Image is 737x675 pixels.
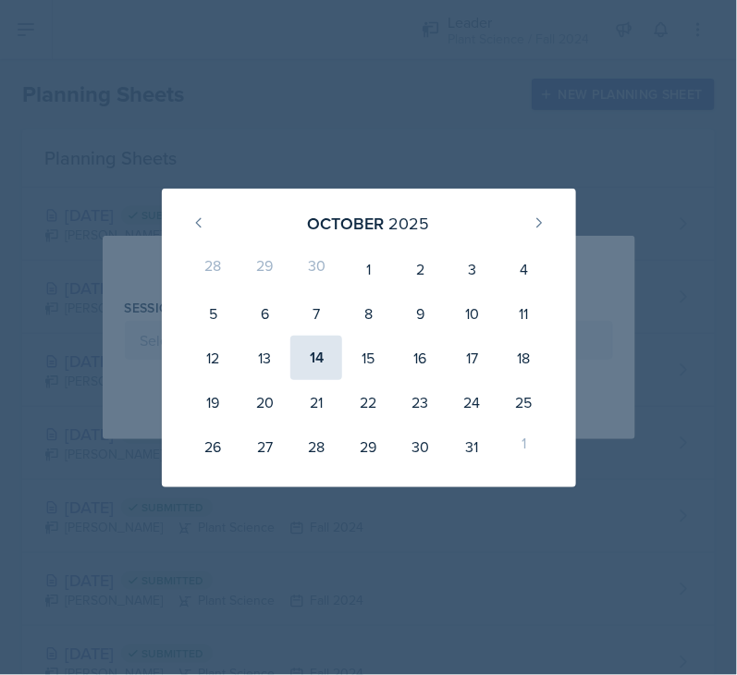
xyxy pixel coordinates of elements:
div: 8 [342,291,394,336]
div: 2025 [389,211,430,236]
div: 31 [446,424,497,469]
div: 30 [394,424,446,469]
div: 20 [239,380,290,424]
div: 28 [290,424,342,469]
div: 14 [290,336,342,380]
div: 7 [290,291,342,336]
div: 17 [446,336,497,380]
div: 29 [342,424,394,469]
div: 19 [188,380,240,424]
div: 13 [239,336,290,380]
div: 28 [188,247,240,291]
div: 6 [239,291,290,336]
div: 23 [394,380,446,424]
div: 2 [394,247,446,291]
div: 9 [394,291,446,336]
div: 1 [497,424,549,469]
div: 16 [394,336,446,380]
div: 10 [446,291,497,336]
div: 25 [497,380,549,424]
div: 3 [446,247,497,291]
div: 30 [290,247,342,291]
div: 15 [342,336,394,380]
div: 5 [188,291,240,336]
div: 27 [239,424,290,469]
div: 4 [497,247,549,291]
div: 12 [188,336,240,380]
div: October [308,211,385,236]
div: 18 [497,336,549,380]
div: 22 [342,380,394,424]
div: 21 [290,380,342,424]
div: 24 [446,380,497,424]
div: 29 [239,247,290,291]
div: 26 [188,424,240,469]
div: 1 [342,247,394,291]
div: 11 [497,291,549,336]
